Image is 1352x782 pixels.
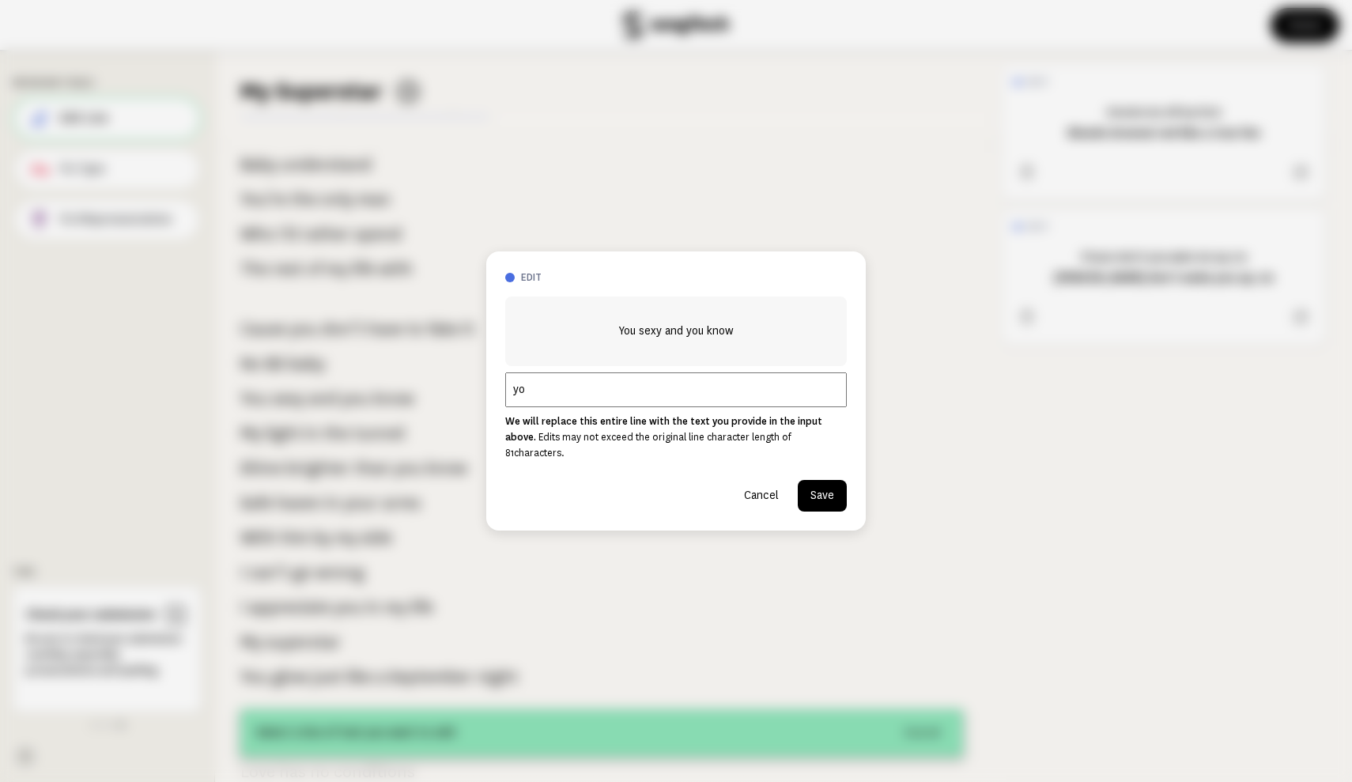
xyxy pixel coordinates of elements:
[731,480,791,512] button: Cancel
[505,430,791,459] span: Edits may not exceed the original line character length of 81 characters.
[619,322,733,341] span: You sexy and you know
[505,414,822,444] strong: We will replace this entire line with the text you provide in the input above.
[798,480,847,512] button: Save
[505,372,847,407] input: Add your line edit here
[521,270,847,284] h3: edit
